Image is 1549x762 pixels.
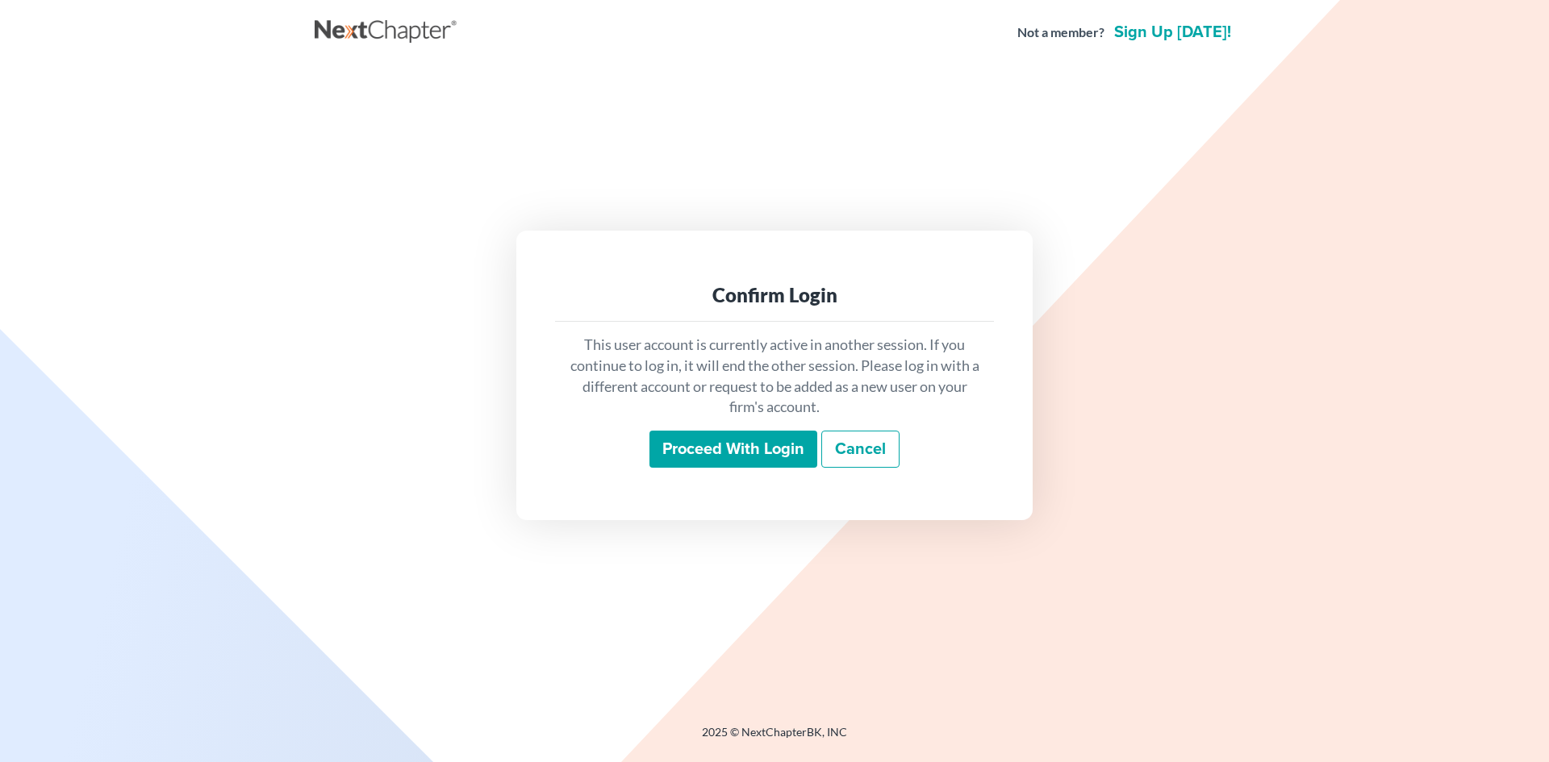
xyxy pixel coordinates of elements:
strong: Not a member? [1017,23,1104,42]
div: Confirm Login [568,282,981,308]
p: This user account is currently active in another session. If you continue to log in, it will end ... [568,335,981,418]
input: Proceed with login [649,431,817,468]
a: Cancel [821,431,900,468]
a: Sign up [DATE]! [1111,24,1234,40]
div: 2025 © NextChapterBK, INC [315,724,1234,753]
